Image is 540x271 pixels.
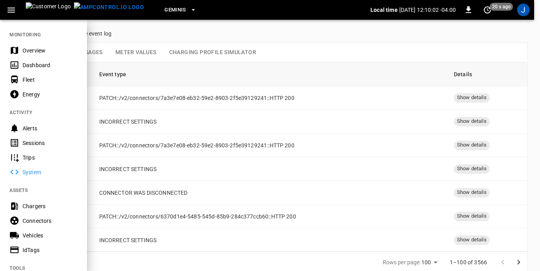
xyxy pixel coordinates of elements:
div: profile-icon [517,4,530,16]
div: Connectors [23,217,77,225]
div: Alerts [23,124,77,132]
span: 20 s ago [490,3,513,11]
div: Chargers [23,202,77,210]
div: IdTags [23,246,77,254]
div: Overview [23,47,77,55]
div: Trips [23,154,77,162]
div: Sessions [23,139,77,147]
button: set refresh interval [481,4,494,16]
img: ampcontrol.io logo [74,2,144,12]
div: Dashboard [23,61,77,69]
div: Fleet [23,76,77,84]
img: Customer Logo [26,2,71,17]
p: [DATE] 12:10:02 -04:00 [399,6,456,14]
div: Energy [23,90,77,98]
div: Vehicles [23,231,77,239]
div: System [23,168,77,176]
p: Local time [370,6,398,14]
span: Geminis [164,6,186,15]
